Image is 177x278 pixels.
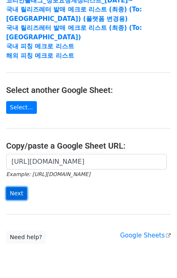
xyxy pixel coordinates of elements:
[6,43,74,50] a: 국내 피칭 메크로 리스트
[6,52,74,59] a: 해외 피칭 메크로 리스트
[6,171,90,177] small: Example: [URL][DOMAIN_NAME]
[6,6,142,23] a: 국내 릴리즈레터 발매 메크로 리스트 (최종) (To:[GEOGRAPHIC_DATA]) (플랫폼 변경용)
[120,232,171,239] a: Google Sheets
[6,231,46,244] a: Need help?
[6,85,171,95] h4: Select another Google Sheet:
[6,24,142,41] a: 국내 릴리즈레터 발매 메크로 리스트 (최종) (To:[GEOGRAPHIC_DATA])
[136,239,177,278] iframe: Chat Widget
[6,141,171,151] h4: Copy/paste a Google Sheet URL:
[6,187,27,200] input: Next
[6,154,167,170] input: Paste your Google Sheet URL here
[6,101,37,114] a: Select...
